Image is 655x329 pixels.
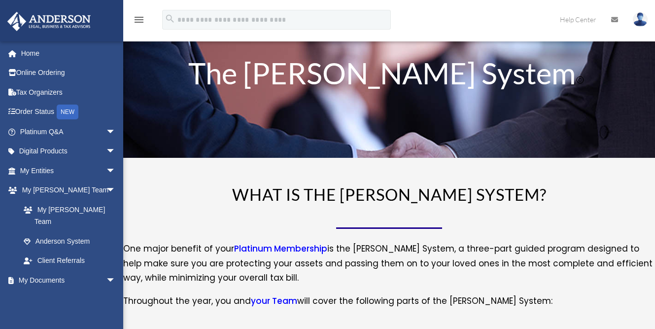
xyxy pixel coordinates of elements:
[14,251,131,271] a: Client Referrals
[14,200,131,231] a: My [PERSON_NAME] Team
[57,105,78,119] div: NEW
[7,142,131,161] a: Digital Productsarrow_drop_down
[123,294,655,309] p: Throughout the year, you and will cover the following parts of the [PERSON_NAME] System:
[133,14,145,26] i: menu
[133,17,145,26] a: menu
[7,102,131,122] a: Order StatusNEW
[633,12,648,27] img: User Pic
[7,290,131,310] a: Online Learningarrow_drop_down
[7,181,131,200] a: My [PERSON_NAME] Teamarrow_drop_down
[7,82,131,102] a: Tax Organizers
[106,181,126,201] span: arrow_drop_down
[165,13,175,24] i: search
[106,122,126,142] span: arrow_drop_down
[7,270,131,290] a: My Documentsarrow_drop_down
[106,290,126,310] span: arrow_drop_down
[232,184,547,204] span: WHAT IS THE [PERSON_NAME] SYSTEM?
[106,270,126,291] span: arrow_drop_down
[7,63,131,83] a: Online Ordering
[251,295,297,312] a: your Team
[234,243,327,259] a: Platinum Membership
[106,142,126,162] span: arrow_drop_down
[14,231,126,251] a: Anderson System
[7,43,131,63] a: Home
[123,242,655,294] p: One major benefit of your is the [PERSON_NAME] System, a three-part guided program designed to he...
[7,161,131,181] a: My Entitiesarrow_drop_down
[7,122,131,142] a: Platinum Q&Aarrow_drop_down
[4,12,94,31] img: Anderson Advisors Platinum Portal
[106,161,126,181] span: arrow_drop_down
[176,58,602,93] h1: The [PERSON_NAME] System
